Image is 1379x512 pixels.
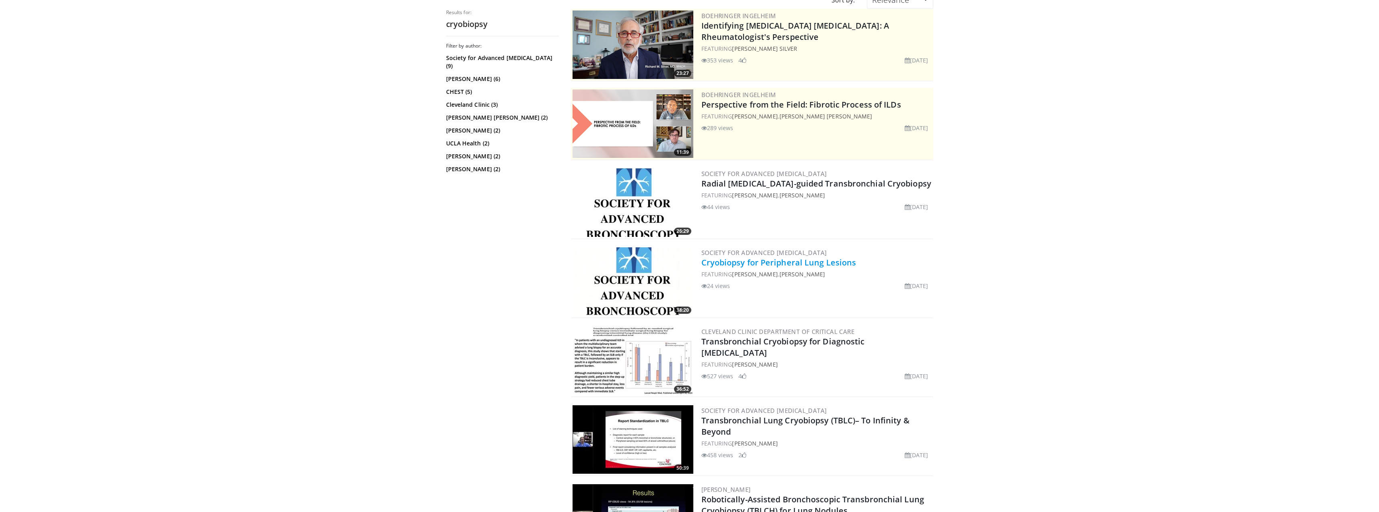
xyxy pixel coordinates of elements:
a: Society for Advanced [MEDICAL_DATA] [701,170,827,178]
img: dcc7dc38-d620-4042-88f3-56bf6082e623.png.300x170_q85_crop-smart_upscale.png [573,10,693,79]
a: [PERSON_NAME] Silver [732,45,797,52]
img: e95f02a5-87c5-4a41-a7cb-1850d2ab6a2b.300x170_q85_crop-smart_upscale.jpg [573,168,693,237]
li: [DATE] [905,203,928,211]
a: [PERSON_NAME] (2) [446,152,557,160]
a: Cleveland Clinic Department of Critical Care [701,328,855,336]
a: Cryobiopsy for Peripheral Lung Lesions [701,257,856,268]
li: 44 views [701,203,730,211]
img: 0e5a7e48-5aeb-4976-8943-249cf566e2e4.300x170_q85_crop-smart_upscale.jpg [573,247,693,316]
a: 23:27 [573,10,693,79]
span: 26:29 [674,228,691,235]
a: [PERSON_NAME] (2) [446,165,557,173]
a: Boehringer Ingelheim [701,12,776,20]
a: [PERSON_NAME] (2) [446,126,557,135]
a: CHEST (5) [446,88,557,96]
span: 23:27 [674,70,691,77]
p: Results for: [446,9,559,16]
li: 4 [738,56,746,64]
a: 38:20 [573,247,693,316]
a: Society for Advanced [MEDICAL_DATA] [701,249,827,257]
span: 36:52 [674,386,691,393]
li: 458 views [701,451,734,459]
a: Boehringer Ingelheim [701,91,776,99]
a: [PERSON_NAME] [PERSON_NAME] [779,112,872,120]
a: 26:29 [573,168,693,237]
a: 50:39 [573,405,693,474]
a: Transbronchial Cryobiopsy for Diagnostic [MEDICAL_DATA] [701,336,865,358]
li: [DATE] [905,124,928,132]
a: [PERSON_NAME] [732,112,777,120]
a: Perspective from the Field: Fibrotic Process of ILDs [701,99,901,110]
li: [DATE] [905,56,928,64]
a: 11:39 [573,89,693,158]
a: [PERSON_NAME] [732,191,777,199]
a: Identifying [MEDICAL_DATA] [MEDICAL_DATA]: A Rheumatologist's Perspective [701,20,889,42]
a: Society for Advanced [MEDICAL_DATA] [701,406,827,415]
span: 11:39 [674,149,691,156]
a: Radial [MEDICAL_DATA]-guided Transbronchial Cryobiopsy [701,178,931,189]
img: 0d260a3c-dea8-4d46-9ffd-2859801fb613.png.300x170_q85_crop-smart_upscale.png [573,89,693,158]
a: Society for Advanced [MEDICAL_DATA] (9) [446,54,557,70]
div: FEATURING , [701,270,932,278]
a: UCLA Health (2) [446,139,557,147]
a: Transbronchial Lung Cryobiopsy (TBLC)– To Infinity & Beyond [701,415,910,437]
a: [PERSON_NAME] [732,439,777,447]
li: 527 views [701,372,734,380]
img: 9be7fe34-b46a-45c1-b053-9b631e65bb01.300x170_q85_crop-smart_upscale.jpg [573,326,693,395]
span: 38:20 [674,307,691,314]
a: [PERSON_NAME] [701,485,751,493]
div: FEATURING , [701,191,932,199]
a: [PERSON_NAME] [PERSON_NAME] (2) [446,114,557,122]
img: 9acf1142-575b-4c3e-9f5e-8ea6eb3cc9e0.300x170_q85_crop-smart_upscale.jpg [573,405,693,474]
li: [DATE] [905,451,928,459]
h3: Filter by author: [446,43,559,49]
li: 2 [738,451,746,459]
div: FEATURING [701,44,932,53]
span: 50:39 [674,464,691,472]
div: FEATURING , [701,112,932,120]
div: FEATURING [701,360,932,369]
a: 36:52 [573,326,693,395]
li: 353 views [701,56,734,64]
li: [DATE] [905,372,928,380]
li: [DATE] [905,282,928,290]
a: [PERSON_NAME] [779,270,825,278]
a: Cleveland Clinic (3) [446,101,557,109]
li: 4 [738,372,746,380]
a: [PERSON_NAME] [779,191,825,199]
a: [PERSON_NAME] [732,361,777,368]
li: 24 views [701,282,730,290]
a: [PERSON_NAME] (6) [446,75,557,83]
li: 289 views [701,124,734,132]
h2: cryobiopsy [446,19,559,29]
div: FEATURING [701,439,932,448]
a: [PERSON_NAME] [732,270,777,278]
